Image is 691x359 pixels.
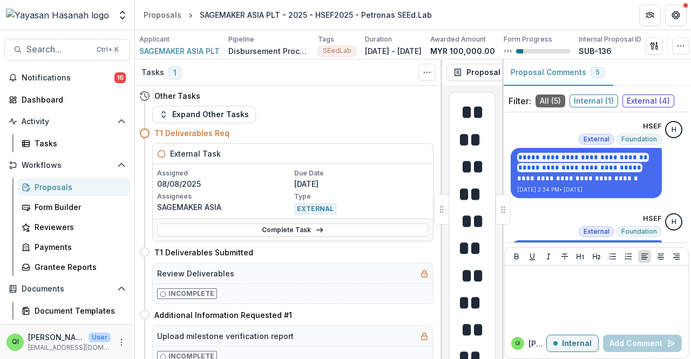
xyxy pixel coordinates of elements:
p: Duration [365,35,392,44]
h4: T1 Deliverables Req [154,127,229,139]
div: Reviewers [35,221,121,233]
span: External ( 4 ) [622,94,674,107]
span: All ( 5 ) [536,94,565,107]
button: Partners [639,4,661,26]
div: Form Builder [35,201,121,213]
p: [PERSON_NAME] [529,338,546,349]
p: [PERSON_NAME] [28,331,84,343]
button: Bullet List [606,250,619,263]
p: Pipeline [228,35,254,44]
button: Notifications16 [4,69,130,86]
a: Proposals [139,7,186,23]
a: Grantee Reports [17,258,130,276]
a: Document Templates [17,302,130,320]
a: Tasks [17,134,130,152]
p: Type [294,192,429,201]
button: Add Comment [603,335,682,352]
p: Assignees [157,192,292,201]
button: Underline [526,250,539,263]
p: Due Date [294,168,429,178]
h3: Tasks [141,68,164,77]
div: HSEF [672,126,676,133]
button: Heading 1 [574,250,587,263]
p: SUB-136 [579,45,612,57]
button: Bold [510,250,523,263]
span: Foundation [621,136,657,143]
button: Open Workflows [4,157,130,174]
h4: Other Tasks [154,90,200,101]
p: 08/08/2025 [157,178,292,189]
a: Dashboard [4,91,130,109]
button: Heading 2 [590,250,603,263]
button: Open Documents [4,280,130,297]
span: EXTERNAL [294,204,336,214]
a: Form Builder [17,198,130,216]
p: [DATE] - [DATE] [365,45,422,57]
p: 13 % [504,48,512,55]
button: Toggle View Cancelled Tasks [418,64,436,81]
button: Internal [546,335,599,352]
p: [EMAIL_ADDRESS][DOMAIN_NAME] [28,343,111,353]
p: Filter: [509,94,531,107]
a: Payments [17,238,130,256]
h4: Additional Information Requested #1 [154,309,292,321]
span: Internal ( 1 ) [570,94,618,107]
p: Form Progress [504,35,552,44]
span: External [584,228,609,235]
h4: T1 Deliverables Submitted [154,247,253,258]
button: Search... [4,39,130,60]
span: Workflows [22,161,113,170]
span: External [584,136,609,143]
p: Internal [562,339,592,348]
a: Proposals [17,178,130,196]
p: [DATE] 2:34 PM • [DATE] [517,186,655,194]
div: Dashboard [22,94,121,105]
div: Document Templates [35,305,121,316]
button: Align Right [670,250,683,263]
div: Grantee Reports [35,261,121,273]
h5: Review Deliverables [157,268,234,279]
div: Payments [35,241,121,253]
button: Expand Other Tasks [152,106,256,123]
a: Complete Task [157,223,429,236]
p: Assigned [157,168,292,178]
h5: Upload milestone verification report [157,330,294,342]
span: Documents [22,285,113,294]
button: Open Contacts [4,324,130,341]
p: Disbursement Process [228,45,309,57]
span: 5 [595,69,600,76]
div: HSEF [672,219,676,226]
button: Proposal [446,64,520,81]
p: Incomplete [168,289,214,299]
button: Strike [558,250,571,263]
div: Qistina Izahan [515,341,520,346]
p: User [89,333,111,342]
p: [DATE] [294,178,429,189]
span: Foundation [621,228,657,235]
div: Ctrl + K [94,44,121,56]
span: 1 [168,66,181,79]
span: Notifications [22,73,114,83]
p: Awarded Amount [430,35,486,44]
button: More [115,336,128,349]
div: Proposals [144,9,181,21]
nav: breadcrumb [139,7,436,23]
img: Yayasan Hasanah logo [6,9,109,22]
button: Open entity switcher [115,4,130,26]
p: Internal Proposal ID [579,35,641,44]
div: Qistina Izahan [12,338,19,346]
div: Proposals [35,181,121,193]
a: Reviewers [17,218,130,236]
button: Open Activity [4,113,130,130]
span: 16 [114,72,126,83]
span: SEedLab [323,47,351,55]
a: SAGEMAKER ASIA PLT [139,45,220,57]
div: Tasks [35,138,121,149]
button: Italicize [542,250,555,263]
p: MYR 100,000.00 [430,45,495,57]
button: Get Help [665,4,687,26]
span: Search... [26,44,90,55]
p: SAGEMAKER ASIA [157,201,292,213]
p: Tags [318,35,334,44]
